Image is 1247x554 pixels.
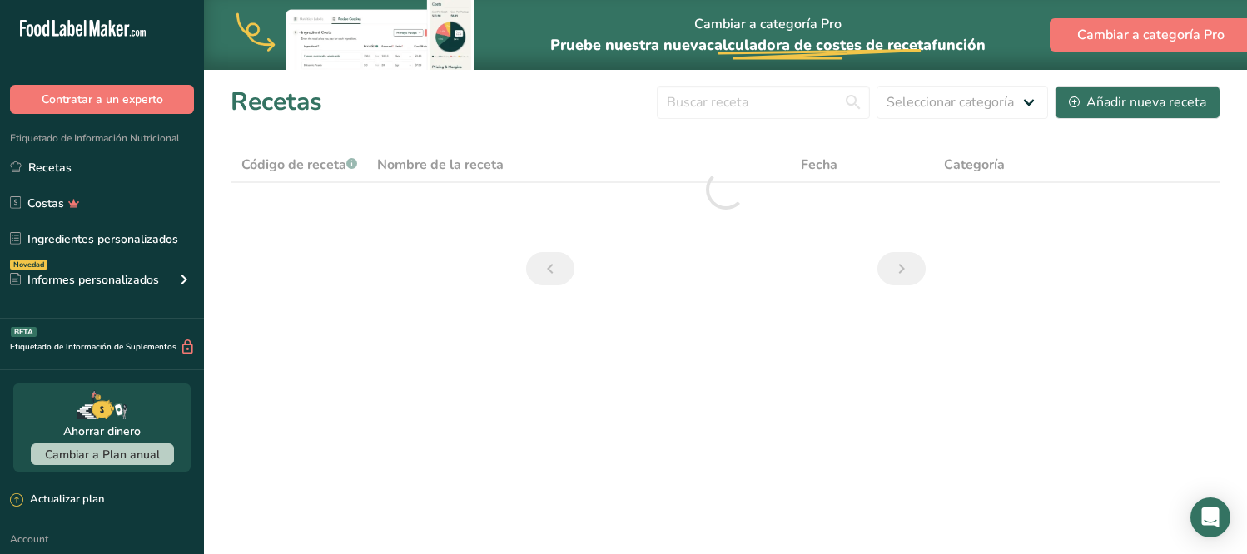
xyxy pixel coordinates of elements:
div: Open Intercom Messenger [1190,497,1230,537]
div: Cambiar a categoría Pro [550,1,986,70]
div: Ahorrar dinero [63,423,141,440]
div: BETA [11,327,37,337]
span: Pruebe nuestra nueva función [550,35,986,55]
div: Actualizar plan [10,492,104,508]
span: calculadora de costes de receta [707,35,932,55]
button: Contratar a un experto [10,85,194,114]
button: Añadir nueva receta [1055,86,1220,119]
a: Página anterior [526,252,574,285]
a: Siguiente página [877,252,926,285]
input: Buscar receta [657,86,870,119]
div: Informes personalizados [10,271,159,289]
button: Cambiar a Plan anual [31,443,174,465]
div: Novedad [10,260,47,270]
div: Añadir nueva receta [1069,92,1206,112]
h1: Recetas [231,83,322,121]
span: Cambiar a categoría Pro [1077,25,1225,45]
span: Cambiar a Plan anual [45,447,160,462]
